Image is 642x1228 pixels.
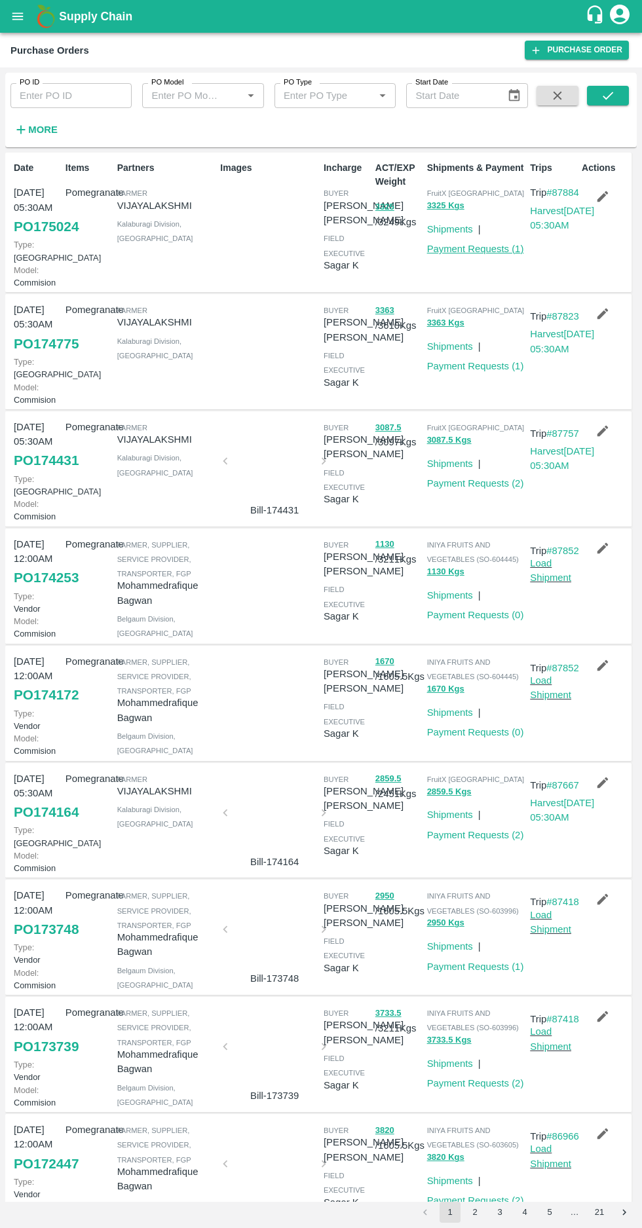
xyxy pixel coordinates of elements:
[14,888,60,918] p: [DATE] 12:00AM
[117,1084,193,1106] span: Belgaum Division , [GEOGRAPHIC_DATA]
[242,87,259,104] button: Open
[427,316,464,331] button: 3363 Kgs
[375,772,402,787] button: 2859.5
[14,473,60,498] p: [GEOGRAPHIC_DATA]
[14,381,60,406] p: Commision
[28,124,58,135] strong: More
[66,537,112,551] p: Pomegranate
[14,1084,60,1109] p: Commision
[375,889,394,904] button: 2950
[14,356,60,381] p: [GEOGRAPHIC_DATA]
[59,7,585,26] a: Supply Chain
[117,930,216,959] p: Mohammedrafique Bagwan
[530,329,594,354] a: Harvest[DATE] 05:30AM
[14,941,60,966] p: Vendor
[324,658,349,666] span: buyer
[546,187,579,198] a: #87884
[427,478,524,489] a: Payment Requests (2)
[14,357,34,367] span: Type:
[10,42,89,59] div: Purchase Orders
[564,1206,585,1219] div: …
[117,424,147,432] span: Farmer
[374,87,391,104] button: Open
[324,1172,365,1194] span: field executive
[117,220,193,242] span: Kalaburagi Division , [GEOGRAPHIC_DATA]
[375,1006,402,1021] button: 3733.5
[530,675,571,700] a: Load Shipment
[59,10,132,23] b: Supply Chain
[14,449,79,472] a: PO174431
[427,458,473,469] a: Shipments
[14,709,34,718] span: Type:
[278,87,353,104] input: Enter PO Type
[324,1078,370,1092] p: Sagar K
[427,1078,524,1088] a: Payment Requests (2)
[415,77,448,88] label: Start Date
[231,503,318,517] p: Bill-174431
[14,615,60,640] p: Commision
[117,198,216,213] p: VIJAYALAKSHMI
[324,541,349,549] span: buyer
[427,941,473,952] a: Shipments
[546,663,579,673] a: #87852
[14,332,79,356] a: PO174775
[324,1135,404,1164] p: [PERSON_NAME] [PERSON_NAME]
[546,428,579,439] a: #87757
[14,918,79,941] a: PO173748
[324,189,349,197] span: buyer
[427,433,472,448] button: 3087.5 Kgs
[14,968,39,978] span: Model:
[324,586,365,608] span: field executive
[14,654,60,684] p: [DATE] 12:00AM
[117,315,216,329] p: VIJAYALAKSHMI
[324,315,404,344] p: [PERSON_NAME] [PERSON_NAME]
[117,1009,191,1047] span: Farmer, Supplier, Service Provider, Transporter, FGP
[530,544,579,558] p: Trip
[614,1202,635,1223] button: Go to next page
[375,303,422,333] p: / 3610 Kgs
[117,696,216,725] p: Mohammedrafique Bagwan
[375,888,422,918] p: / 1605.5 Kgs
[66,1123,112,1137] p: Pomegranate
[324,1009,349,1017] span: buyer
[324,424,349,432] span: buyer
[546,546,579,556] a: #87852
[427,161,525,175] p: Shipments & Payment
[375,772,422,802] p: / 2451 Kgs
[427,1033,472,1048] button: 3733.5 Kgs
[117,307,147,314] span: Farmer
[539,1202,560,1223] button: Go to page 5
[530,1026,571,1051] a: Load Shipment
[324,549,404,579] p: [PERSON_NAME] [PERSON_NAME]
[14,1060,34,1070] span: Type:
[375,161,422,189] p: ACT/EXP Weight
[530,1012,579,1026] p: Trip
[530,661,579,675] p: Trip
[427,892,519,914] span: INIYA FRUITS AND VEGETABLES (SO-603996)
[530,309,594,324] p: Trip
[413,1202,637,1223] nav: pagination navigation
[324,937,365,959] span: field executive
[427,1009,519,1032] span: INIYA FRUITS AND VEGETABLES (SO-603996)
[324,961,370,975] p: Sagar K
[427,541,519,563] span: INIYA FRUITS AND VEGETABLES (SO-604445)
[530,895,579,909] p: Trip
[14,851,39,861] span: Model:
[324,161,370,175] p: Incharge
[14,942,34,952] span: Type:
[14,185,60,215] p: [DATE] 05:30AM
[427,1150,464,1165] button: 3820 Kgs
[14,591,34,601] span: Type:
[546,1014,579,1024] a: #87418
[324,307,349,314] span: buyer
[530,778,594,792] p: Trip
[324,258,370,272] p: Sagar K
[375,1123,422,1153] p: / 1605.5 Kgs
[324,234,365,257] span: field executive
[427,224,473,234] a: Shipments
[427,809,473,820] a: Shipments
[20,77,39,88] label: PO ID
[14,498,60,523] p: Commision
[146,87,221,104] input: Enter PO Model
[530,161,576,175] p: Trips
